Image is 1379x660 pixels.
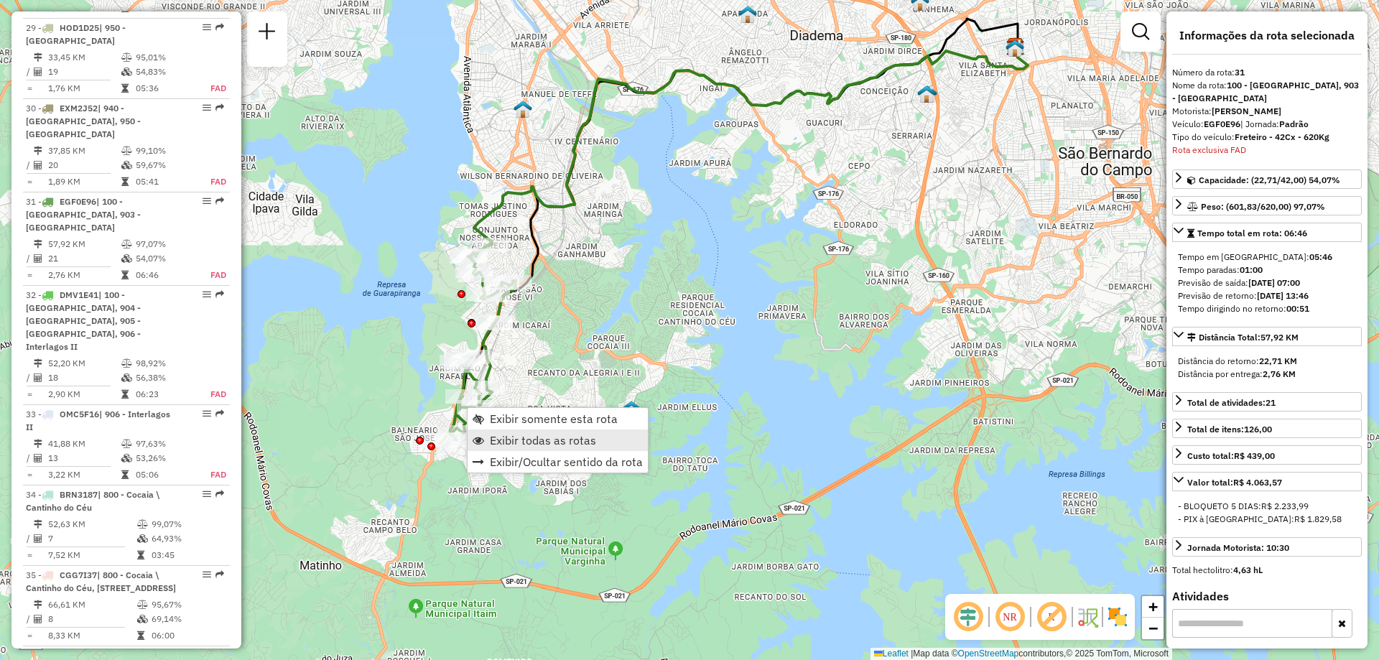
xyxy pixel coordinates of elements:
td: = [26,548,33,562]
img: Fluxo de ruas [1076,605,1099,628]
a: Nova sessão e pesquisa [253,17,282,50]
i: Tempo total em rota [137,551,144,559]
i: Distância Total [34,53,42,62]
div: Tempo em [GEOGRAPHIC_DATA]: [1178,251,1356,264]
strong: 01:00 [1240,264,1263,275]
span: HOD1D25 [60,22,99,33]
span: 32 - [26,289,141,352]
span: 35 - [26,570,176,593]
span: | Jornada: [1240,118,1309,129]
span: | 100 - [GEOGRAPHIC_DATA], 903 - [GEOGRAPHIC_DATA] [26,196,141,233]
i: % de utilização da cubagem [137,534,148,543]
a: Leaflet [874,649,909,659]
em: Rota exportada [215,197,224,205]
div: Total hectolitro: [1172,564,1362,577]
span: | 800 - Cocaia \ Cantinho do Céu, [STREET_ADDRESS] [26,570,176,593]
td: 64,93% [151,531,223,546]
td: FAD [195,387,227,401]
td: FAD [195,268,227,282]
div: Jornada Motorista: 10:30 [1187,542,1289,554]
div: Distância Total:57,92 KM [1172,349,1362,386]
strong: 21 [1266,397,1276,408]
div: Motorista: [1172,105,1362,118]
span: + [1148,598,1158,615]
strong: Padrão [1279,118,1309,129]
td: 57,92 KM [47,237,121,251]
div: Distância do retorno: [1178,355,1356,368]
li: Exibir somente esta rota [468,408,648,429]
strong: R$ 4.063,57 [1233,477,1282,488]
i: % de utilização da cubagem [121,161,132,169]
a: Custo total:R$ 439,00 [1172,445,1362,465]
span: 31 - [26,196,141,233]
em: Rota exportada [215,103,224,112]
span: Peso: (601,83/620,00) 97,07% [1201,201,1325,212]
span: Total de atividades: [1187,397,1276,408]
td: / [26,531,33,546]
em: Opções [203,290,211,299]
strong: [PERSON_NAME] [1212,106,1281,116]
td: / [26,158,33,172]
div: Distância Total: [1187,331,1299,344]
i: % de utilização da cubagem [121,373,132,382]
td: / [26,65,33,79]
td: 8,33 KM [47,628,136,643]
td: 95,67% [151,598,223,612]
em: Rota exportada [215,490,224,498]
li: Exibir todas as rotas [468,429,648,451]
span: Exibir todas as rotas [490,434,596,446]
h4: Informações da rota selecionada [1172,29,1362,42]
div: Nome da rota: [1172,79,1362,105]
td: 1,76 KM [47,81,121,96]
td: 7 [47,531,136,546]
i: % de utilização do peso [121,240,132,248]
em: Rota exportada [215,570,224,579]
img: Warecloud Cidade Ademar [738,5,757,24]
div: Número da rota: [1172,66,1362,79]
i: Distância Total [34,147,42,155]
span: − [1148,619,1158,637]
em: Opções [203,103,211,112]
td: 98,92% [135,356,195,371]
td: 99,10% [135,144,195,158]
td: FAD [195,175,227,189]
td: 52,20 KM [47,356,121,371]
i: % de utilização da cubagem [121,454,132,463]
td: 3,22 KM [47,468,121,482]
em: Rota exportada [215,23,224,32]
td: 37,85 KM [47,144,121,158]
td: 99,07% [151,517,223,531]
td: 97,07% [135,237,195,251]
strong: 00:51 [1286,303,1309,314]
td: 20 [47,158,121,172]
span: 34 - [26,489,159,513]
a: OpenStreetMap [958,649,1019,659]
i: % de utilização do peso [137,520,148,529]
i: % de utilização do peso [121,440,132,448]
span: Exibir rótulo [1034,600,1069,634]
span: Ocultar NR [993,600,1027,634]
a: Capacidade: (22,71/42,00) 54,07% [1172,169,1362,189]
td: 05:36 [135,81,195,96]
div: - PIX à [GEOGRAPHIC_DATA]: [1178,513,1356,526]
img: 603 UDC Light Grajau [622,400,641,419]
td: = [26,468,33,482]
td: / [26,612,33,626]
em: Opções [203,409,211,418]
strong: 100 - [GEOGRAPHIC_DATA], 903 - [GEOGRAPHIC_DATA] [1172,80,1359,103]
td: 1,89 KM [47,175,121,189]
i: % de utilização do peso [121,147,132,155]
i: Total de Atividades [34,615,42,623]
strong: R$ 439,00 [1234,450,1275,461]
td: 19 [47,65,121,79]
i: Distância Total [34,600,42,609]
i: Tempo total em rota [121,390,129,399]
div: Tipo do veículo: [1172,131,1362,144]
span: R$ 1.829,58 [1294,513,1342,524]
div: Valor total: [1187,476,1282,489]
td: 69,14% [151,612,223,626]
div: - BLOQUETO 5 DIAS: [1178,500,1356,513]
i: % de utilização da cubagem [121,254,132,263]
td: 8 [47,612,136,626]
strong: 22,71 KM [1259,355,1297,366]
